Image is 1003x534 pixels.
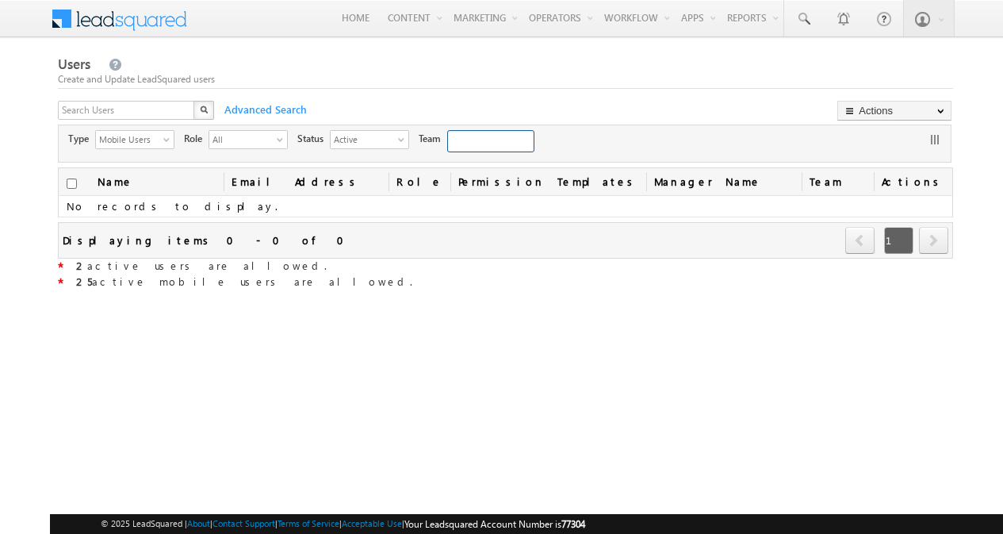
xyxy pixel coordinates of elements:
[297,132,330,146] span: Status
[76,259,87,272] strong: 2
[845,227,875,254] span: prev
[342,518,402,528] a: Acceptable Use
[58,101,196,120] input: Search Users
[101,517,585,532] span: © 2025 LeadSquared | | | | |
[58,72,953,86] div: Create and Update LeadSquared users
[561,518,585,530] span: 77304
[224,168,389,195] a: Email Address
[68,132,95,146] span: Type
[76,275,412,288] span: active mobile users are allowed.
[90,168,141,195] a: Name
[646,168,802,195] span: Manager Name
[163,135,176,144] span: select
[884,227,913,254] span: 1
[837,101,951,121] button: Actions
[216,102,312,117] span: Advanced Search
[845,229,875,254] a: prev
[184,132,209,146] span: Role
[96,131,161,147] span: Mobile Users
[58,55,90,73] span: Users
[419,132,447,146] span: Team
[919,229,948,254] a: next
[874,168,952,195] span: Actions
[59,196,952,217] td: No records to display.
[404,518,585,530] span: Your Leadsquared Account Number is
[331,131,396,147] span: Active
[398,135,411,144] span: select
[76,259,327,272] span: active users are allowed.
[802,168,874,195] span: Team
[278,518,339,528] a: Terms of Service
[389,168,450,195] a: Role
[76,275,92,288] strong: 25
[450,168,646,195] span: Permission Templates
[187,518,210,528] a: About
[277,135,289,144] span: select
[212,518,275,528] a: Contact Support
[200,106,208,113] img: Search
[919,227,948,254] span: next
[63,231,354,249] div: Displaying items 0 - 0 of 0
[209,131,274,147] span: All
